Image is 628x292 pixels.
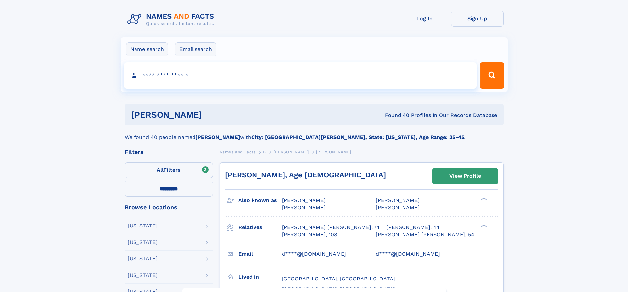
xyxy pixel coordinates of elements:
[220,148,256,156] a: Names and Facts
[128,223,158,228] div: [US_STATE]
[125,149,213,155] div: Filters
[263,148,266,156] a: B
[398,11,451,27] a: Log In
[131,111,294,119] h1: [PERSON_NAME]
[433,168,498,184] a: View Profile
[282,231,337,238] a: [PERSON_NAME], 108
[238,271,282,282] h3: Lived in
[125,204,213,210] div: Browse Locations
[282,224,380,231] a: [PERSON_NAME] [PERSON_NAME], 74
[376,231,474,238] a: [PERSON_NAME] [PERSON_NAME], 54
[124,62,477,89] input: search input
[238,222,282,233] h3: Relatives
[125,125,504,141] div: We found 40 people named with .
[376,204,420,211] span: [PERSON_NAME]
[225,171,386,179] a: [PERSON_NAME], Age [DEMOGRAPHIC_DATA]
[128,273,158,278] div: [US_STATE]
[238,195,282,206] h3: Also known as
[316,150,351,154] span: [PERSON_NAME]
[175,42,216,56] label: Email search
[238,249,282,260] h3: Email
[195,134,240,140] b: [PERSON_NAME]
[282,204,326,211] span: [PERSON_NAME]
[273,150,309,154] span: [PERSON_NAME]
[449,169,481,184] div: View Profile
[157,167,164,173] span: All
[293,112,497,119] div: Found 40 Profiles In Our Records Database
[282,276,395,282] span: [GEOGRAPHIC_DATA], [GEOGRAPHIC_DATA]
[451,11,504,27] a: Sign Up
[273,148,309,156] a: [PERSON_NAME]
[479,197,487,201] div: ❯
[282,197,326,203] span: [PERSON_NAME]
[125,11,220,28] img: Logo Names and Facts
[126,42,168,56] label: Name search
[128,240,158,245] div: [US_STATE]
[479,224,487,228] div: ❯
[128,256,158,261] div: [US_STATE]
[251,134,464,140] b: City: [GEOGRAPHIC_DATA][PERSON_NAME], State: [US_STATE], Age Range: 35-45
[376,197,420,203] span: [PERSON_NAME]
[480,62,504,89] button: Search Button
[263,150,266,154] span: B
[386,224,440,231] a: [PERSON_NAME], 44
[125,162,213,178] label: Filters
